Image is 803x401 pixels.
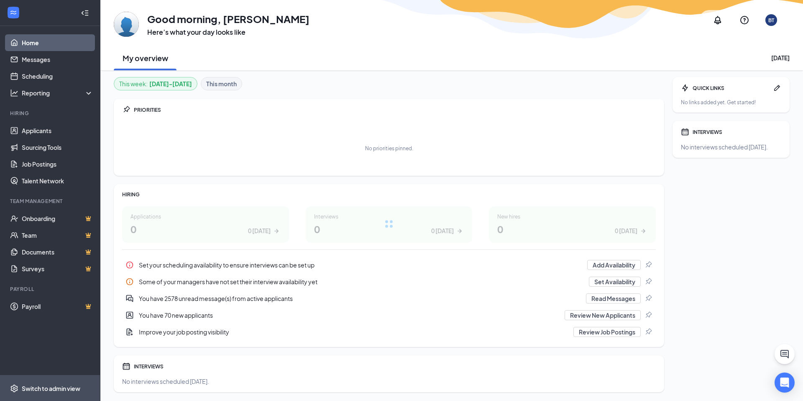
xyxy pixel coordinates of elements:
div: INTERVIEWS [134,363,656,370]
svg: Notifications [713,15,723,25]
div: You have 2578 unread message(s) from active applicants [122,290,656,307]
a: Messages [22,51,93,68]
div: Improve your job posting visibility [139,328,568,336]
b: This month [206,79,237,88]
svg: Pen [773,84,781,92]
svg: DocumentAdd [125,328,134,336]
img: Britney Terrell [114,12,139,37]
button: Review Job Postings [573,327,641,337]
div: Some of your managers have not set their interview availability yet [139,278,584,286]
svg: ChatActive [780,349,790,359]
svg: QuestionInfo [739,15,749,25]
div: Team Management [10,198,92,205]
a: Scheduling [22,68,93,85]
div: No interviews scheduled [DATE]. [681,143,781,151]
a: DocumentsCrown [22,244,93,260]
svg: Bolt [681,84,689,92]
svg: Calendar [681,128,689,136]
div: Some of your managers have not set their interview availability yet [122,273,656,290]
div: PRIORITIES [134,106,656,113]
h2: My overview [123,53,168,63]
h3: Here’s what your day looks like [147,28,309,37]
svg: WorkstreamLogo [9,8,18,17]
div: BT [768,17,774,24]
svg: Pin [644,328,652,336]
div: Open Intercom Messenger [775,373,795,393]
svg: Info [125,278,134,286]
a: TeamCrown [22,227,93,244]
a: InfoSet your scheduling availability to ensure interviews can be set upAdd AvailabilityPin [122,257,656,273]
div: You have 70 new applicants [139,311,560,319]
svg: Info [125,261,134,269]
a: Talent Network [22,172,93,189]
button: Set Availability [589,277,641,287]
svg: Pin [644,294,652,303]
svg: Pin [644,261,652,269]
a: Home [22,34,93,51]
div: [DATE] [771,54,790,62]
a: PayrollCrown [22,298,93,315]
svg: UserEntity [125,311,134,319]
a: SurveysCrown [22,260,93,277]
div: You have 2578 unread message(s) from active applicants [139,294,581,303]
div: Improve your job posting visibility [122,324,656,340]
button: ChatActive [775,344,795,364]
svg: Calendar [122,362,130,370]
svg: Pin [644,278,652,286]
div: Payroll [10,285,92,293]
div: No interviews scheduled [DATE]. [122,377,656,386]
div: Hiring [10,110,92,117]
div: Switch to admin view [22,384,80,393]
a: Applicants [22,122,93,139]
b: [DATE] - [DATE] [149,79,192,88]
div: This week : [119,79,192,88]
a: OnboardingCrown [22,210,93,227]
div: You have 70 new applicants [122,307,656,324]
svg: Pin [644,311,652,319]
a: Job Postings [22,156,93,172]
div: QUICK LINKS [693,85,770,92]
svg: DoubleChatActive [125,294,134,303]
svg: Collapse [81,9,89,17]
button: Add Availability [587,260,641,270]
svg: Settings [10,384,18,393]
div: INTERVIEWS [693,129,781,136]
a: Sourcing Tools [22,139,93,156]
div: No links added yet. Get started! [681,99,781,106]
a: DocumentAddImprove your job posting visibilityReview Job PostingsPin [122,324,656,340]
div: Set your scheduling availability to ensure interviews can be set up [139,261,582,269]
svg: Analysis [10,89,18,97]
button: Review New Applicants [565,310,641,320]
div: Reporting [22,89,94,97]
a: DoubleChatActiveYou have 2578 unread message(s) from active applicantsRead MessagesPin [122,290,656,307]
a: UserEntityYou have 70 new applicantsReview New ApplicantsPin [122,307,656,324]
h1: Good morning, [PERSON_NAME] [147,12,309,26]
div: HIRING [122,191,656,198]
div: No priorities pinned. [365,145,413,152]
a: InfoSome of your managers have not set their interview availability yetSet AvailabilityPin [122,273,656,290]
svg: Pin [122,105,130,114]
button: Read Messages [586,293,641,303]
div: Set your scheduling availability to ensure interviews can be set up [122,257,656,273]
